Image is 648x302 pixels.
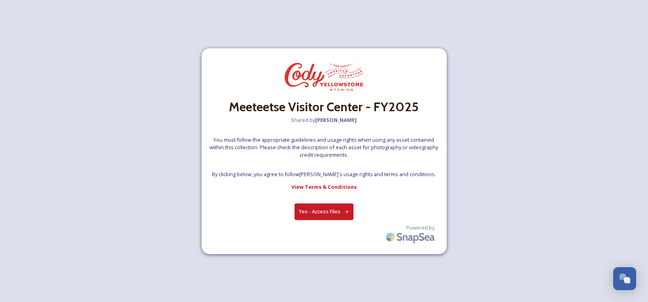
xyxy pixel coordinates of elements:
span: By clicking below, you agree to follow [PERSON_NAME] 's usage rights and terms and conditions. [212,171,436,178]
a: View Terms & Conditions [291,182,357,192]
strong: [PERSON_NAME] [315,116,357,123]
img: SnapSea Logo [384,228,439,246]
span: Powered by [406,224,435,232]
h2: Meeteetse Visitor Center - FY2025 [229,97,419,116]
button: Open Chat [613,267,636,290]
span: You must follow the appropriate guidelines and usage rights when using any asset contained within... [210,136,439,159]
button: Yes - Access Files [295,203,354,220]
span: Shared by [291,116,357,124]
img: Park_County_Travel_Council_Park_County_Travel_Council_Unveils_Ne.jpg [285,56,364,98]
strong: View Terms & Conditions [291,183,357,190]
